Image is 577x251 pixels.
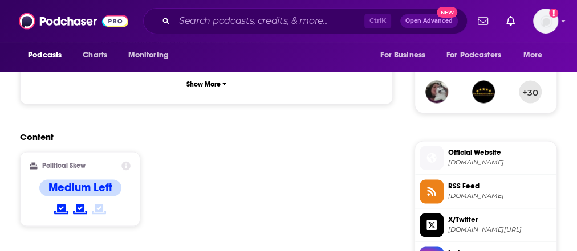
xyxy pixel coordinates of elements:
a: Show notifications dropdown [473,11,493,31]
button: +30 [519,80,542,103]
a: Charts [75,44,114,66]
p: Show More [186,80,221,88]
a: RSS Feed[DOMAIN_NAME] [420,179,552,203]
span: Logged in as Bobhunt28 [533,9,558,34]
div: Search podcasts, credits, & more... [143,8,468,34]
button: open menu [20,44,76,66]
span: For Podcasters [446,47,501,63]
h2: Political Skew [42,162,86,170]
button: open menu [372,44,440,66]
img: User Profile [533,9,558,34]
span: soundcloud.com [448,158,552,167]
span: RSS Feed [448,181,552,191]
span: Ctrl K [364,14,391,28]
span: Official Website [448,147,552,158]
span: More [523,47,543,63]
button: Show More [30,73,383,94]
button: Show profile menu [533,9,558,34]
img: raspberryh [425,80,448,103]
h4: Medium Left [48,180,112,195]
span: X/Twitter [448,215,552,225]
span: New [437,7,457,18]
button: Open AdvancedNew [400,14,458,28]
svg: Add a profile image [549,9,558,18]
a: Show notifications dropdown [502,11,519,31]
span: For Business [380,47,425,63]
span: feeds.soundcloud.com [448,192,552,200]
button: open menu [120,44,183,66]
span: twitter.com/BrilliantIdiots [448,225,552,234]
span: Charts [83,47,107,63]
h2: Content [20,131,384,142]
span: Open Advanced [405,18,453,24]
img: The_Premium_Reviewer [472,80,495,103]
img: Podchaser - Follow, Share and Rate Podcasts [19,10,128,32]
button: open menu [515,44,557,66]
span: Monitoring [128,47,168,63]
a: X/Twitter[DOMAIN_NAME][URL] [420,213,552,237]
span: Podcasts [28,47,62,63]
button: open menu [439,44,518,66]
input: Search podcasts, credits, & more... [174,12,364,30]
a: Official Website[DOMAIN_NAME] [420,146,552,170]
